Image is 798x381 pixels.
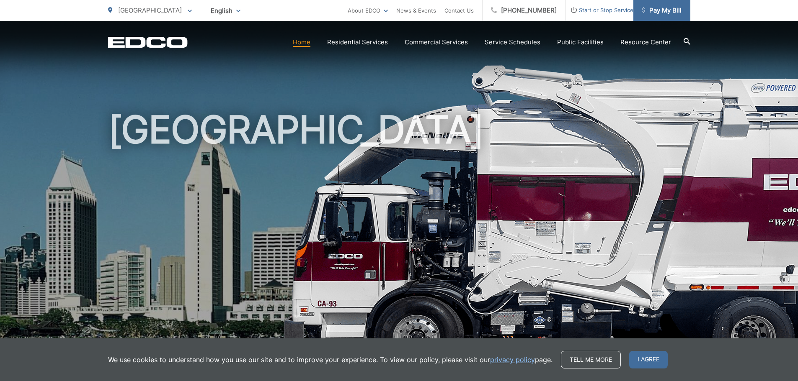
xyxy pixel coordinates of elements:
[108,109,690,373] h1: [GEOGRAPHIC_DATA]
[629,351,668,368] span: I agree
[561,351,621,368] a: Tell me more
[642,5,682,15] span: Pay My Bill
[396,5,436,15] a: News & Events
[620,37,671,47] a: Resource Center
[293,37,310,47] a: Home
[327,37,388,47] a: Residential Services
[108,36,188,48] a: EDCD logo. Return to the homepage.
[348,5,388,15] a: About EDCO
[204,3,247,18] span: English
[118,6,182,14] span: [GEOGRAPHIC_DATA]
[557,37,604,47] a: Public Facilities
[490,355,535,365] a: privacy policy
[444,5,474,15] a: Contact Us
[108,355,553,365] p: We use cookies to understand how you use our site and to improve your experience. To view our pol...
[485,37,540,47] a: Service Schedules
[405,37,468,47] a: Commercial Services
